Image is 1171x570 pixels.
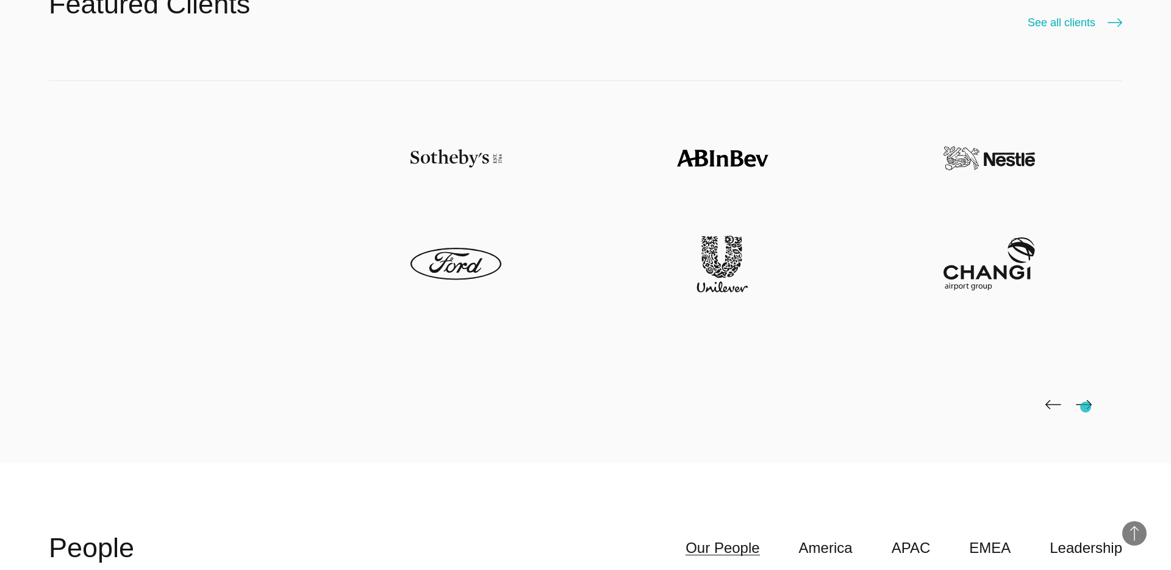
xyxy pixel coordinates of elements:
img: ABinBev [677,130,768,187]
h2: People [49,530,134,566]
img: Sotheby's [410,130,502,187]
img: Ford [410,236,502,292]
img: Unilever [677,236,768,292]
img: page-back-black.png [1045,400,1061,409]
a: EMEA [969,536,1011,560]
img: Changi [944,236,1035,292]
a: America [799,536,853,560]
a: See all clients [1028,14,1122,31]
img: Nestle [944,130,1035,187]
a: APAC [892,536,931,560]
a: Our People [686,536,759,560]
button: Back to Top [1122,521,1147,546]
img: page-next-black.png [1076,400,1092,409]
a: Leadership [1050,536,1122,560]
